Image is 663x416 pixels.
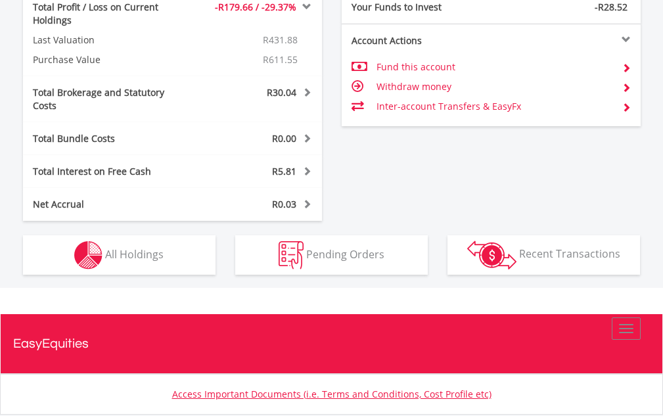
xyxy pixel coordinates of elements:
[377,57,616,77] td: Fund this account
[342,34,492,47] div: Account Actions
[519,246,620,261] span: Recent Transactions
[595,1,628,13] span: -R28.52
[447,235,640,275] button: Recent Transactions
[272,165,296,177] span: R5.81
[342,1,492,14] div: Your Funds to Invest
[306,246,384,261] span: Pending Orders
[13,314,651,373] a: EasyEquities
[263,34,298,46] span: R431.88
[23,53,173,66] div: Purchase Value
[23,235,216,275] button: All Holdings
[23,132,197,145] div: Total Bundle Costs
[105,246,164,261] span: All Holdings
[23,86,197,112] div: Total Brokerage and Statutory Costs
[74,241,103,269] img: holdings-wht.png
[377,77,616,97] td: Withdraw money
[23,165,197,178] div: Total Interest on Free Cash
[467,241,516,269] img: transactions-zar-wht.png
[235,235,428,275] button: Pending Orders
[267,86,296,99] span: R30.04
[279,241,304,269] img: pending_instructions-wht.png
[172,388,492,400] a: Access Important Documents (i.e. Terms and Conditions, Cost Profile etc)
[23,198,197,211] div: Net Accrual
[272,198,296,210] span: R0.03
[377,97,616,116] td: Inter-account Transfers & EasyFx
[263,53,298,66] span: R611.55
[23,1,197,27] div: Total Profit / Loss on Current Holdings
[272,132,296,145] span: R0.00
[215,1,296,13] span: -R179.66 / -29.37%
[23,34,173,47] div: Last Valuation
